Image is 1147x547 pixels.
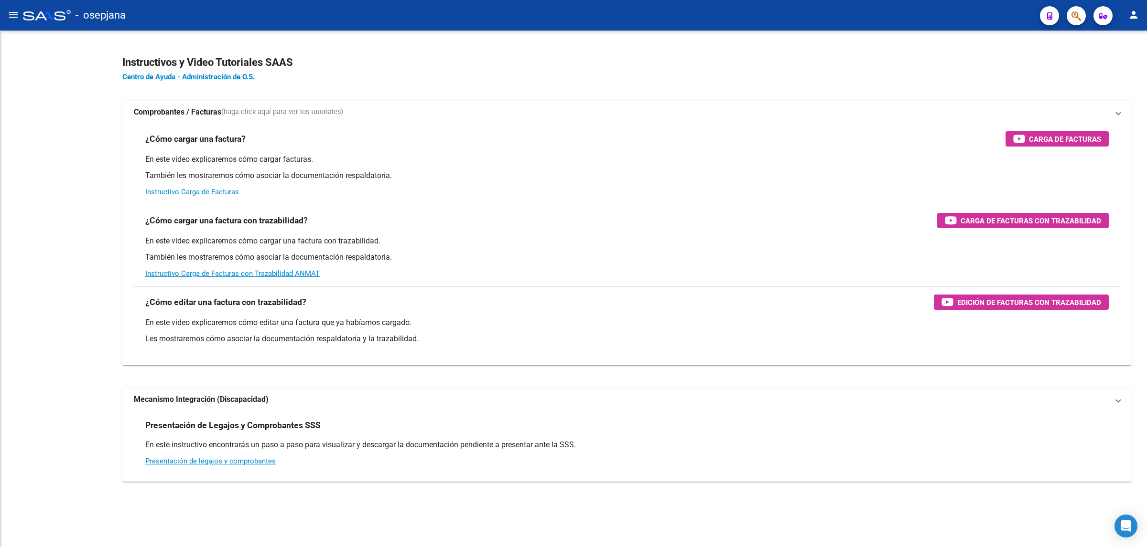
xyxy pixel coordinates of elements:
h2: Instructivos y Video Tutoriales SAAS [122,53,1132,72]
p: En este video explicaremos cómo cargar facturas. [145,154,1109,165]
mat-expansion-panel-header: Comprobantes / Facturas(haga click aquí para ver los tutoriales) [122,101,1132,124]
p: En este video explicaremos cómo editar una factura que ya habíamos cargado. [145,317,1109,328]
div: Mecanismo Integración (Discapacidad) [122,411,1132,482]
a: Instructivo Carga de Facturas con Trazabilidad ANMAT [145,269,320,278]
div: Comprobantes / Facturas(haga click aquí para ver los tutoriales) [122,124,1132,365]
mat-icon: menu [8,9,19,21]
div: Open Intercom Messenger [1115,515,1137,537]
p: También les mostraremos cómo asociar la documentación respaldatoria. [145,252,1109,263]
a: Instructivo Carga de Facturas [145,188,239,196]
strong: Mecanismo Integración (Discapacidad) [134,394,269,405]
p: Les mostraremos cómo asociar la documentación respaldatoria y la trazabilidad. [145,334,1109,344]
mat-expansion-panel-header: Mecanismo Integración (Discapacidad) [122,388,1132,411]
span: Edición de Facturas con Trazabilidad [957,296,1101,308]
mat-icon: person [1128,9,1139,21]
h3: Presentación de Legajos y Comprobantes SSS [145,419,321,432]
h3: ¿Cómo editar una factura con trazabilidad? [145,295,306,309]
h3: ¿Cómo cargar una factura con trazabilidad? [145,214,308,227]
span: (haga click aquí para ver los tutoriales) [221,107,343,117]
button: Edición de Facturas con Trazabilidad [934,295,1109,310]
button: Carga de Facturas con Trazabilidad [937,213,1109,228]
span: - osepjana [76,5,126,26]
a: Presentación de legajos y comprobantes [145,457,276,465]
button: Carga de Facturas [1006,131,1109,147]
p: En este video explicaremos cómo cargar una factura con trazabilidad. [145,236,1109,246]
span: Carga de Facturas [1029,133,1101,145]
h3: ¿Cómo cargar una factura? [145,132,246,146]
p: También les mostraremos cómo asociar la documentación respaldatoria. [145,170,1109,181]
span: Carga de Facturas con Trazabilidad [961,215,1101,227]
a: Centro de Ayuda - Administración de O.S. [122,73,255,81]
strong: Comprobantes / Facturas [134,107,221,117]
p: En este instructivo encontrarás un paso a paso para visualizar y descargar la documentación pendi... [145,440,1109,450]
